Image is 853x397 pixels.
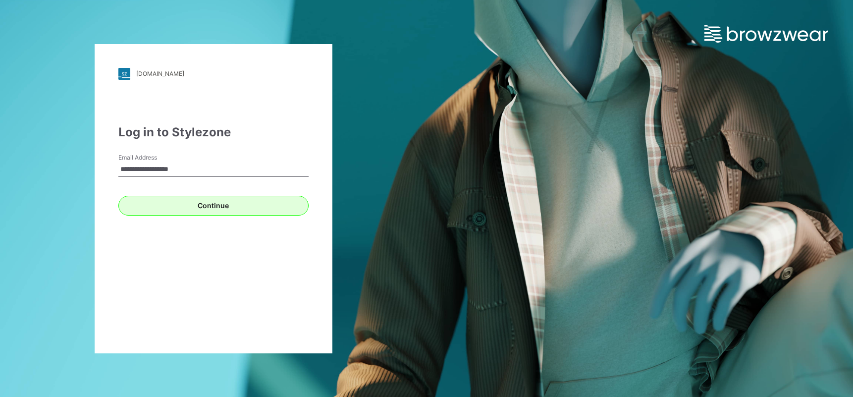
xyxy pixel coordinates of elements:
label: Email Address [118,153,188,162]
div: [DOMAIN_NAME] [136,70,184,77]
img: browzwear-logo.e42bd6dac1945053ebaf764b6aa21510.svg [704,25,828,43]
img: stylezone-logo.562084cfcfab977791bfbf7441f1a819.svg [118,68,130,80]
a: [DOMAIN_NAME] [118,68,309,80]
div: Log in to Stylezone [118,123,309,141]
button: Continue [118,196,309,216]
